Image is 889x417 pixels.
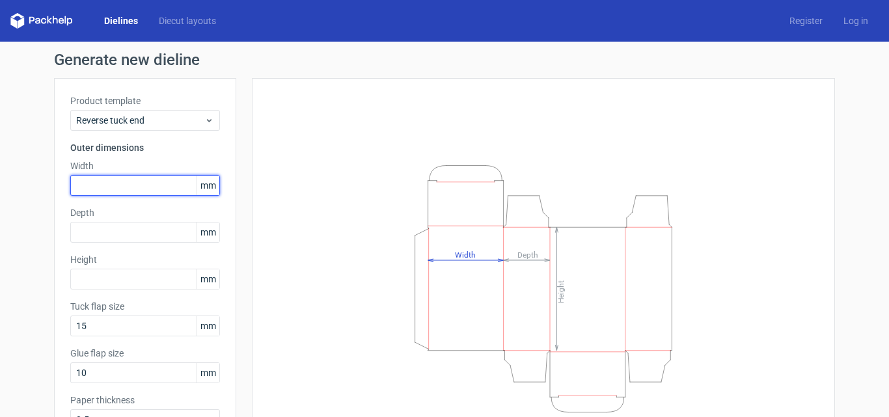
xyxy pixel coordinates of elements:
[70,253,220,266] label: Height
[70,347,220,360] label: Glue flap size
[70,206,220,219] label: Depth
[148,14,226,27] a: Diecut layouts
[54,52,835,68] h1: Generate new dieline
[833,14,879,27] a: Log in
[455,250,476,259] tspan: Width
[70,300,220,313] label: Tuck flap size
[76,114,204,127] span: Reverse tuck end
[70,394,220,407] label: Paper thickness
[779,14,833,27] a: Register
[94,14,148,27] a: Dielines
[70,94,220,107] label: Product template
[517,250,538,259] tspan: Depth
[197,176,219,195] span: mm
[197,222,219,242] span: mm
[197,316,219,336] span: mm
[70,141,220,154] h3: Outer dimensions
[556,280,566,303] tspan: Height
[197,363,219,383] span: mm
[197,269,219,289] span: mm
[70,159,220,172] label: Width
